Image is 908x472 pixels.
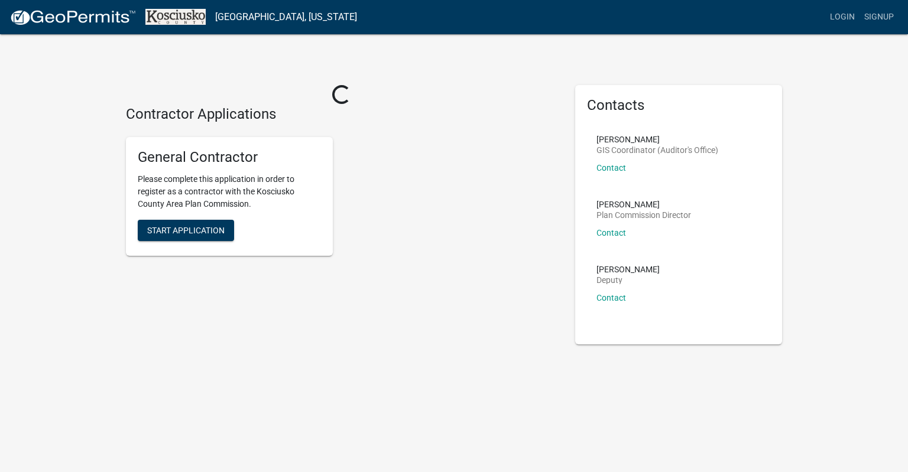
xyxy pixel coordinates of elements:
h5: Contacts [587,97,770,114]
a: Contact [596,293,626,302]
img: Kosciusko County, Indiana [145,9,206,25]
p: Deputy [596,276,660,284]
p: [PERSON_NAME] [596,265,660,274]
button: Start Application [138,220,234,241]
a: Contact [596,163,626,172]
p: GIS Coordinator (Auditor's Office) [596,146,718,154]
p: [PERSON_NAME] [596,135,718,144]
a: [GEOGRAPHIC_DATA], [US_STATE] [215,7,357,27]
a: Signup [860,6,899,28]
p: [PERSON_NAME] [596,200,691,209]
span: Start Application [147,225,225,235]
h4: Contractor Applications [126,106,557,123]
p: Plan Commission Director [596,211,691,219]
p: Please complete this application in order to register as a contractor with the Kosciusko County A... [138,173,321,210]
a: Login [825,6,860,28]
wm-workflow-list-section: Contractor Applications [126,106,557,265]
a: Contact [596,228,626,237]
h5: General Contractor [138,149,321,166]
